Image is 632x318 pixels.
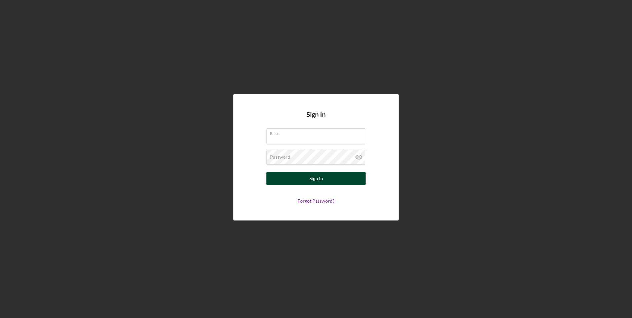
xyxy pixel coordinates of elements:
label: Email [270,129,365,136]
label: Password [270,154,290,160]
a: Forgot Password? [297,198,335,204]
h4: Sign In [306,111,326,128]
div: Sign In [309,172,323,185]
button: Sign In [266,172,366,185]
